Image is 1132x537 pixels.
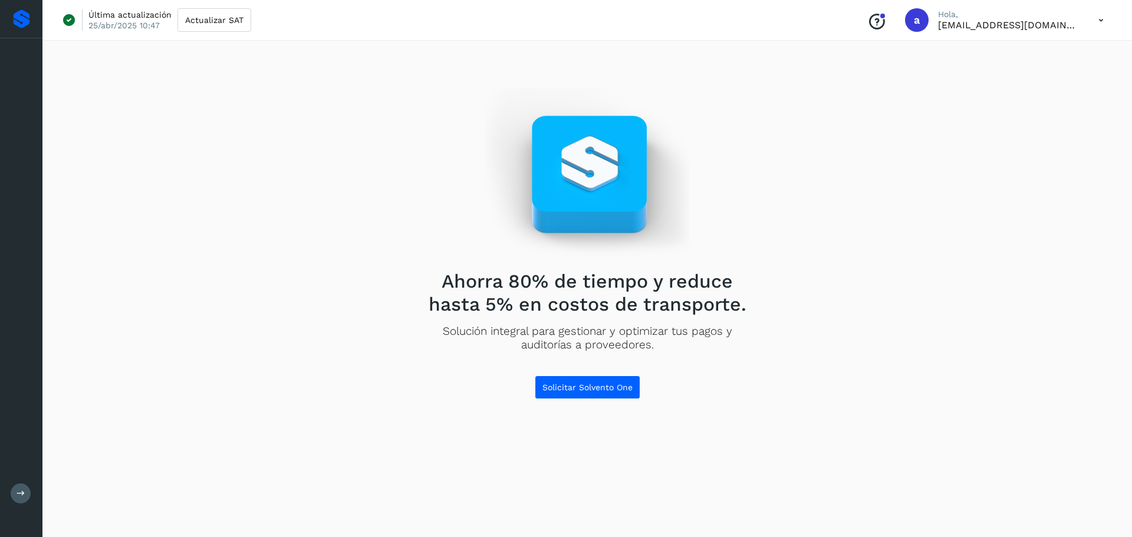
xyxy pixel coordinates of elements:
span: Actualizar SAT [185,16,243,24]
button: Actualizar SAT [177,8,251,32]
span: Solicitar Solvento One [542,383,633,391]
p: Solución integral para gestionar y optimizar tus pagos y auditorías a proveedores. [419,325,755,352]
button: Solicitar Solvento One [535,375,640,399]
p: Hola, [938,9,1080,19]
p: Última actualización [88,9,172,20]
p: 25/abr/2025 10:47 [88,20,160,31]
p: administracion@aplogistica.com [938,19,1080,31]
h2: Ahorra 80% de tiempo y reduce hasta 5% en costos de transporte. [419,270,755,315]
img: Empty state image [485,88,689,261]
